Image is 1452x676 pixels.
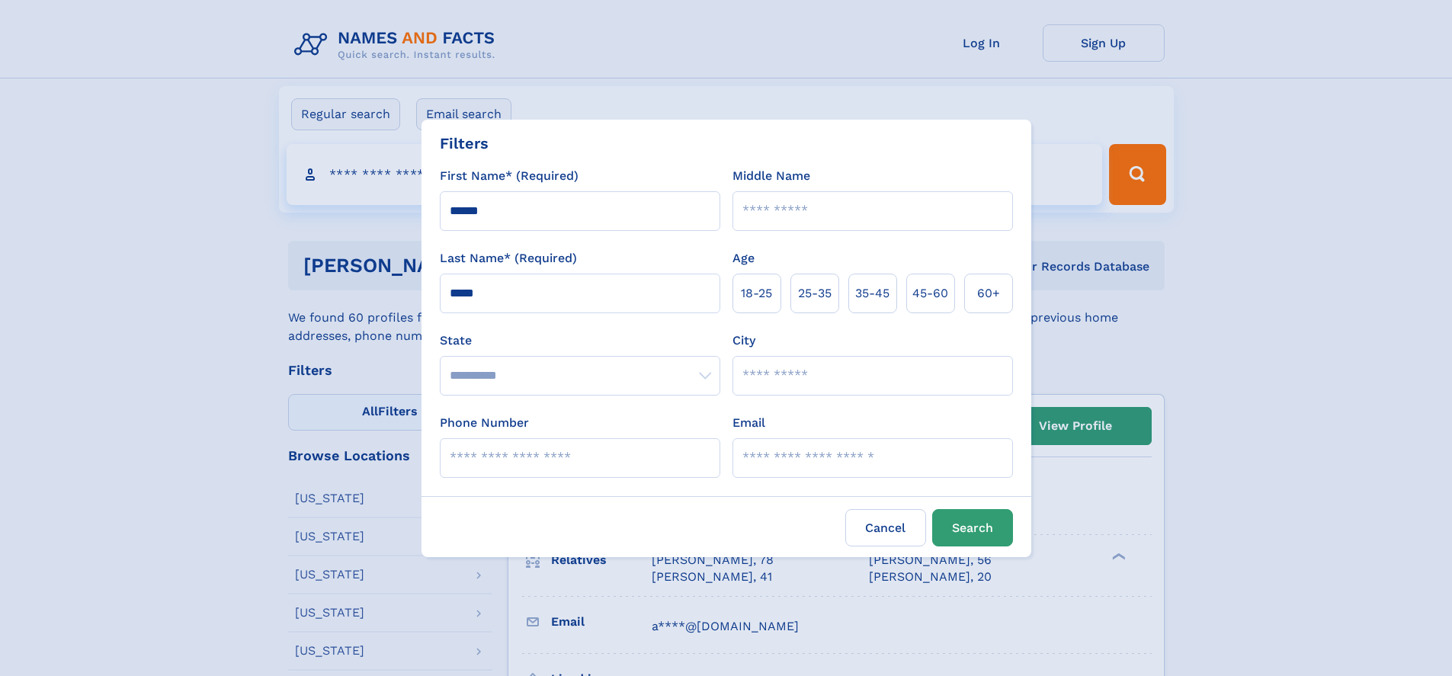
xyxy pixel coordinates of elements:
[798,284,832,303] span: 25‑35
[440,167,579,185] label: First Name* (Required)
[912,284,948,303] span: 45‑60
[977,284,1000,303] span: 60+
[440,132,489,155] div: Filters
[855,284,889,303] span: 35‑45
[741,284,772,303] span: 18‑25
[932,509,1013,546] button: Search
[845,509,926,546] label: Cancel
[440,249,577,268] label: Last Name* (Required)
[732,414,765,432] label: Email
[440,414,529,432] label: Phone Number
[732,332,755,350] label: City
[440,332,720,350] label: State
[732,249,755,268] label: Age
[732,167,810,185] label: Middle Name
